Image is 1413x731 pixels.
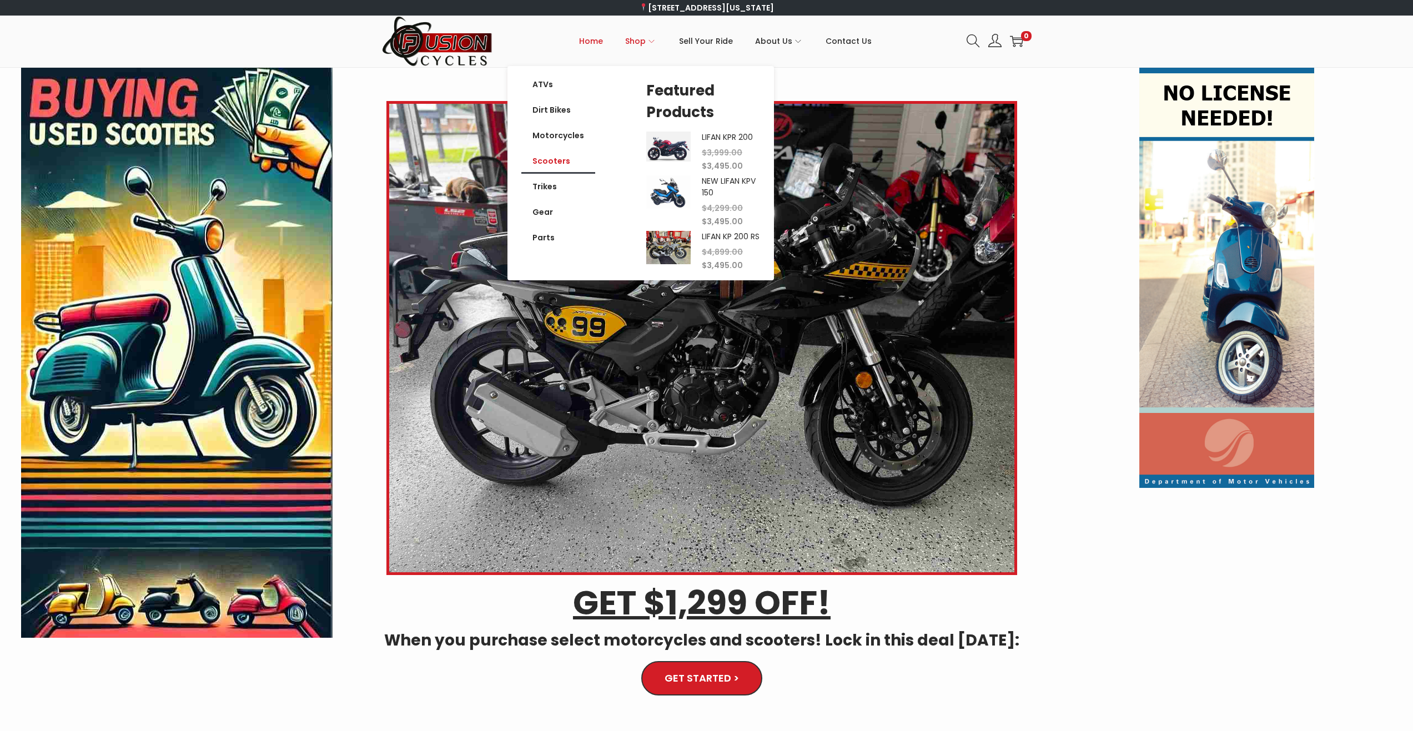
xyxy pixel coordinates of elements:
[702,231,760,242] a: LIFAN KP 200 RS
[521,174,595,199] a: Trikes
[646,231,691,264] img: Product Image
[702,246,743,258] span: 4,899.00
[521,72,595,97] a: ATVs
[493,16,958,66] nav: Primary navigation
[679,27,733,55] span: Sell Your Ride
[826,27,872,55] span: Contact Us
[521,123,595,148] a: Motorcycles
[521,97,595,123] a: Dirt Bikes
[679,16,733,66] a: Sell Your Ride
[521,225,595,250] a: Parts
[625,27,646,55] span: Shop
[702,260,743,271] span: 3,495.00
[702,203,743,214] span: 4,299.00
[521,72,595,250] nav: Menu
[702,160,707,172] span: $
[755,27,792,55] span: About Us
[359,631,1044,650] h4: When you purchase select motorcycles and scooters! Lock in this deal [DATE]:
[641,661,762,695] a: GET STARTED >
[702,260,707,271] span: $
[702,246,707,258] span: $
[1010,34,1023,48] a: 0
[702,203,707,214] span: $
[640,3,647,11] img: 📍
[702,216,707,227] span: $
[702,147,742,158] span: 3,999.00
[639,2,774,13] a: [STREET_ADDRESS][US_STATE]
[702,132,753,143] a: LIFAN KPR 200
[579,27,603,55] span: Home
[521,199,595,225] a: Gear
[646,175,691,209] img: Product Image
[521,148,595,174] a: Scooters
[573,579,831,626] u: GET $1,299 OFF!
[702,216,743,227] span: 3,495.00
[579,16,603,66] a: Home
[646,80,760,123] h5: Featured Products
[665,673,739,683] span: GET STARTED >
[702,175,756,198] a: NEW LIFAN KPV 150
[826,16,872,66] a: Contact Us
[382,16,493,67] img: Woostify retina logo
[625,16,657,66] a: Shop
[702,160,743,172] span: 3,495.00
[755,16,803,66] a: About Us
[702,147,707,158] span: $
[646,132,691,161] img: Product Image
